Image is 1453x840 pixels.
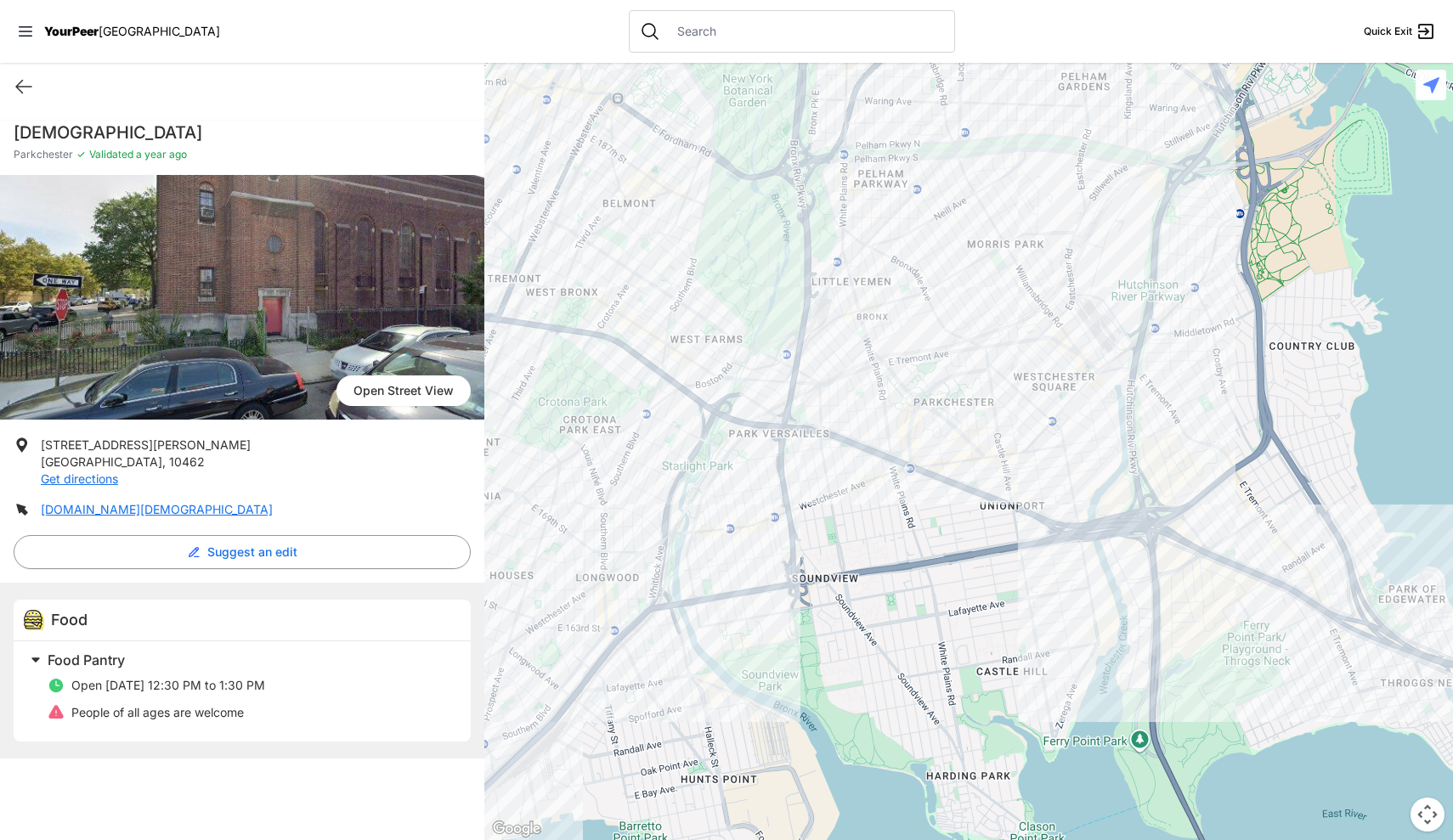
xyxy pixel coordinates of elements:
span: a year ago [133,148,187,161]
a: [DOMAIN_NAME][DEMOGRAPHIC_DATA] [41,502,273,516]
img: Google [489,818,545,840]
a: Get directions [41,471,118,486]
span: YourPeer [44,24,99,38]
span: 10462 [169,454,205,469]
a: Quick Exit [1364,21,1436,42]
span: Open Street View [336,375,471,406]
a: YourPeer[GEOGRAPHIC_DATA] [44,26,220,37]
span: , [162,454,166,469]
span: [GEOGRAPHIC_DATA] [41,454,162,469]
span: Food [51,611,88,629]
div: Parkchester Islamic Center [484,63,1453,840]
span: Parkchester [14,148,73,161]
input: Search [667,23,944,40]
a: Open this area in Google Maps (opens a new window) [489,818,545,840]
button: Map camera controls [1411,798,1445,832]
h1: [DEMOGRAPHIC_DATA] [14,121,471,144]
span: Suggest an edit [207,544,297,561]
span: Open [DATE] 12:30 PM to 1:30 PM [71,678,265,692]
span: Food Pantry [48,651,125,668]
span: [STREET_ADDRESS][PERSON_NAME] [41,437,251,452]
span: Validated [89,148,133,161]
span: People of all ages are welcome [71,705,244,719]
span: ✓ [76,148,86,161]
span: [GEOGRAPHIC_DATA] [99,24,220,38]
button: Suggest an edit [14,535,471,569]
span: Quick Exit [1364,25,1412,38]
